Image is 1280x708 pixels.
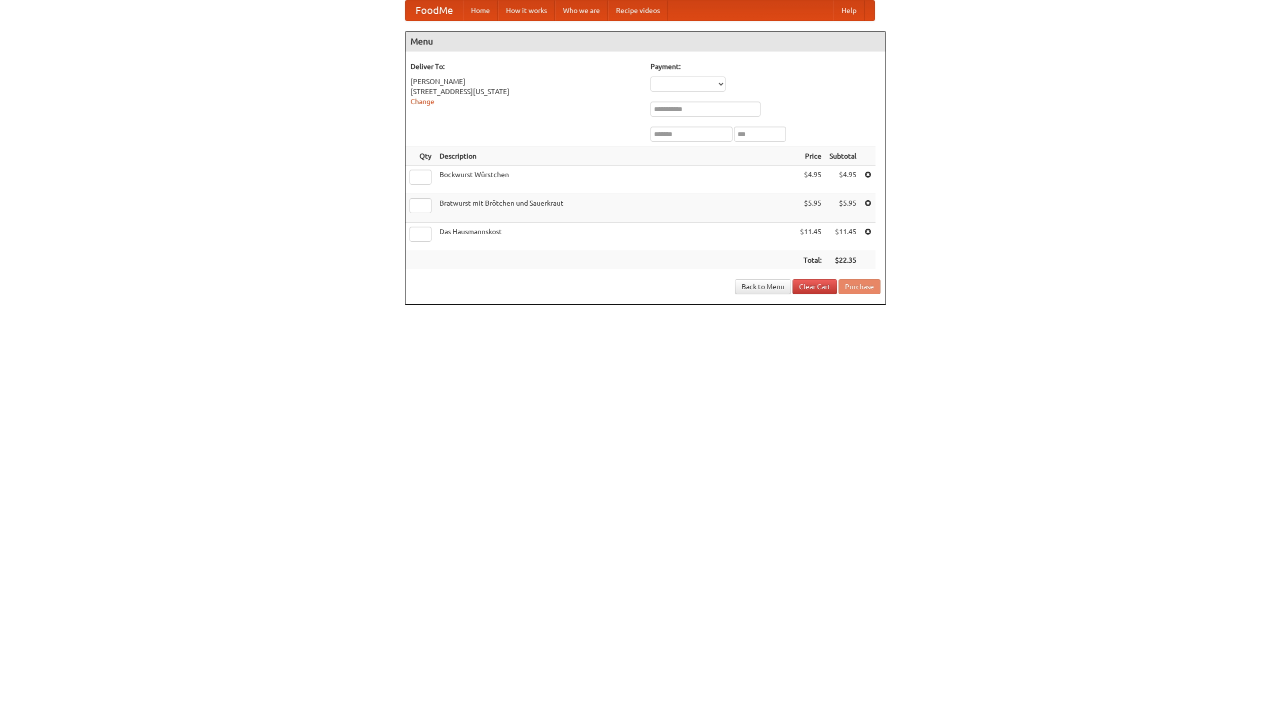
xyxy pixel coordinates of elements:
[825,147,860,166] th: Subtotal
[796,251,825,270] th: Total:
[410,62,640,72] h5: Deliver To:
[650,62,880,72] h5: Payment:
[463,1,498,21] a: Home
[405,32,885,52] h4: Menu
[555,1,608,21] a: Who we are
[410,77,640,87] div: [PERSON_NAME]
[405,1,463,21] a: FoodMe
[833,1,864,21] a: Help
[435,223,796,251] td: Das Hausmannskost
[435,166,796,194] td: Bockwurst Würstchen
[498,1,555,21] a: How it works
[435,194,796,223] td: Bratwurst mit Brötchen und Sauerkraut
[435,147,796,166] th: Description
[792,279,837,294] a: Clear Cart
[735,279,791,294] a: Back to Menu
[796,223,825,251] td: $11.45
[405,147,435,166] th: Qty
[825,166,860,194] td: $4.95
[825,194,860,223] td: $5.95
[825,223,860,251] td: $11.45
[825,251,860,270] th: $22.35
[796,147,825,166] th: Price
[838,279,880,294] button: Purchase
[796,194,825,223] td: $5.95
[410,87,640,97] div: [STREET_ADDRESS][US_STATE]
[608,1,668,21] a: Recipe videos
[410,98,434,106] a: Change
[796,166,825,194] td: $4.95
